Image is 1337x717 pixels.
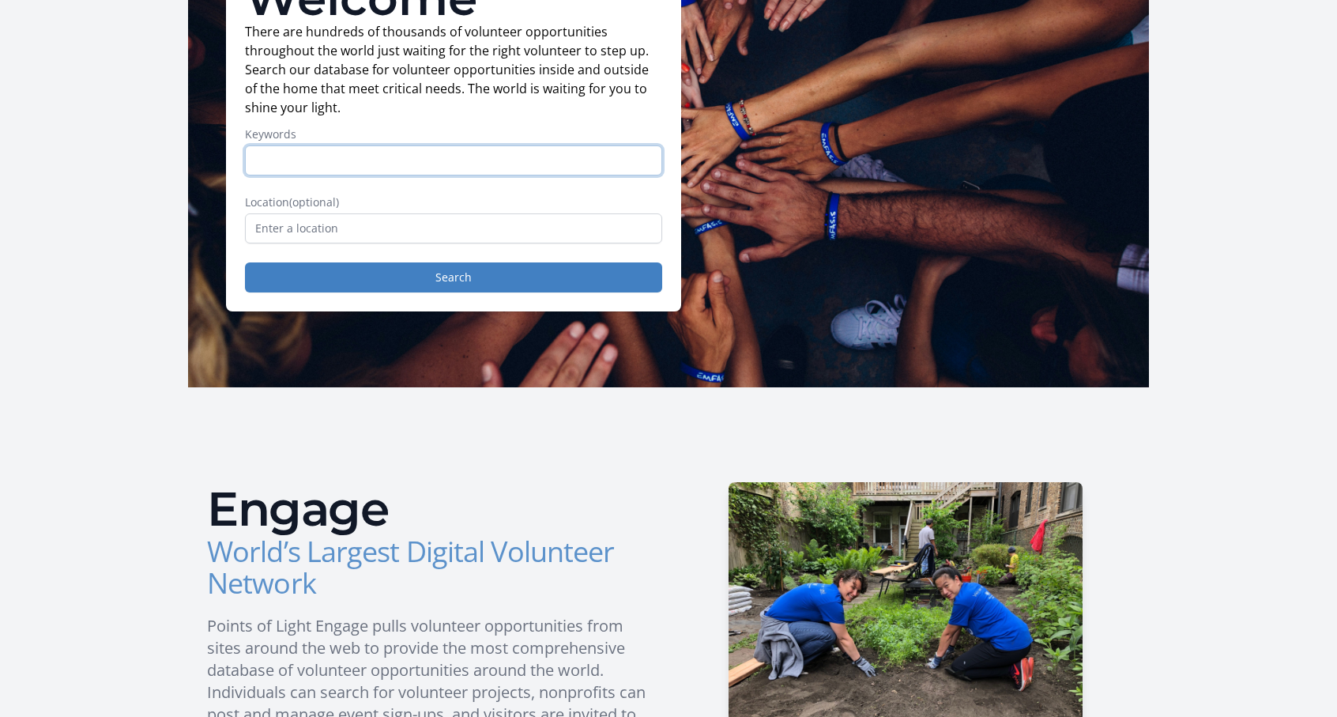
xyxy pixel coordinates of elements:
label: Location [245,194,662,210]
h3: World’s Largest Digital Volunteer Network [207,536,656,599]
span: (optional) [289,194,339,209]
h2: Engage [207,485,656,533]
input: Enter a location [245,213,662,243]
button: Search [245,262,662,292]
label: Keywords [245,126,662,142]
p: There are hundreds of thousands of volunteer opportunities throughout the world just waiting for ... [245,22,662,117]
